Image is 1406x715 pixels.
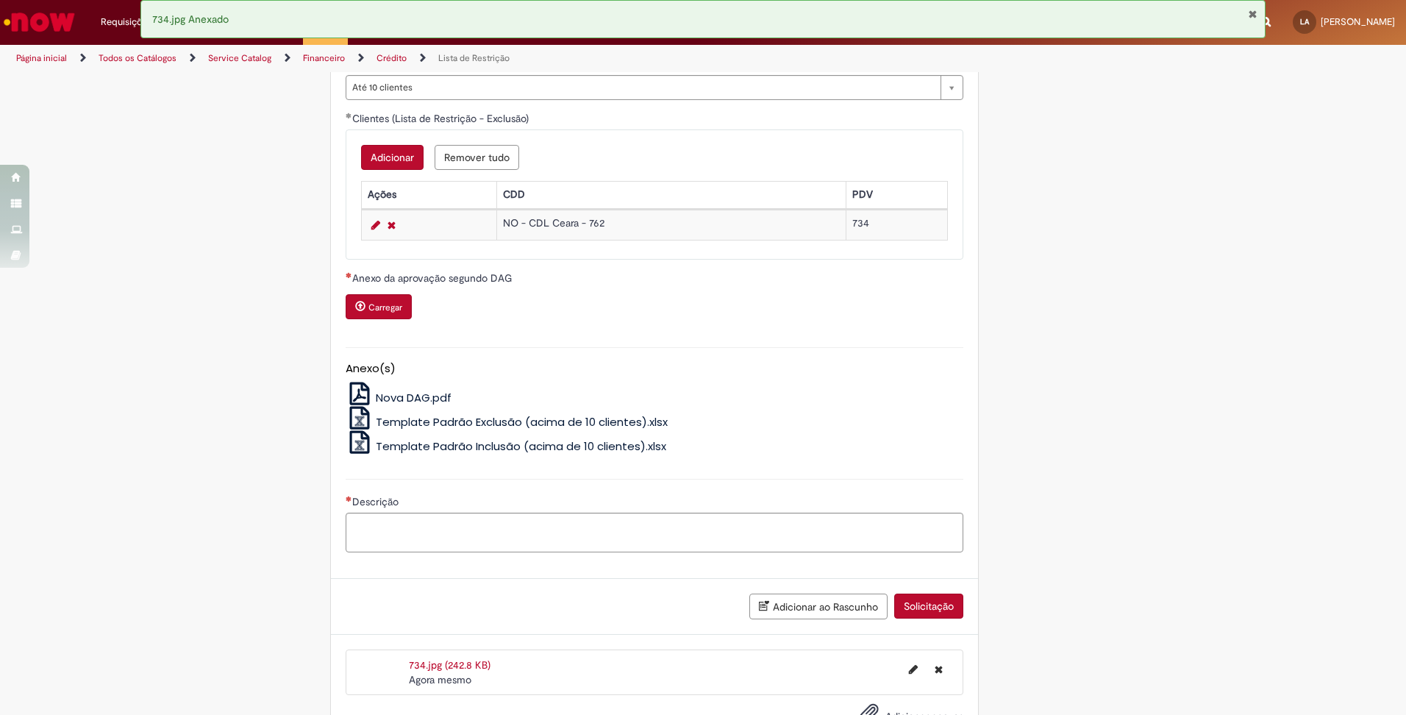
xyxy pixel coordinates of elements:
button: Remove all rows for Clientes (Lista de Restrição - Exclusão) [435,145,519,170]
button: Excluir 734.jpg [926,658,952,681]
a: Todos os Catálogos [99,52,176,64]
span: Necessários [346,496,352,502]
a: Template Padrão Exclusão (acima de 10 clientes).xlsx [346,414,668,430]
a: Remover linha 1 [384,216,399,234]
small: Carregar [368,302,402,313]
span: Necessários [346,272,352,278]
button: Solicitação [894,594,963,619]
span: Até 10 clientes [352,76,933,99]
span: Agora mesmo [409,673,471,686]
th: PDV [846,181,948,208]
span: Obrigatório Preenchido [346,113,352,118]
th: Ações [361,181,496,208]
a: Lista de Restrição [438,52,510,64]
span: [PERSON_NAME] [1321,15,1395,28]
textarea: Descrição [346,513,963,552]
span: 734.jpg Anexado [152,13,229,26]
td: NO - CDL Ceara - 762 [496,210,846,240]
td: 734 [846,210,948,240]
a: Editar Linha 1 [368,216,384,234]
a: Service Catalog [208,52,271,64]
span: Descrição [352,495,402,508]
span: Template Padrão Inclusão (acima de 10 clientes).xlsx [376,438,666,454]
button: Editar nome de arquivo 734.jpg [900,658,927,681]
button: Carregar anexo de Anexo da aprovação segundo DAG Required [346,294,412,319]
a: Crédito [377,52,407,64]
span: Anexo da aprovação segundo DAG [352,271,515,285]
a: Template Padrão Inclusão (acima de 10 clientes).xlsx [346,438,667,454]
span: LA [1300,17,1309,26]
span: Template Padrão Exclusão (acima de 10 clientes).xlsx [376,414,668,430]
span: Nova DAG.pdf [376,390,452,405]
a: Nova DAG.pdf [346,390,452,405]
a: 734.jpg (242.8 KB) [409,658,490,672]
button: Adicionar ao Rascunho [749,594,888,619]
th: CDD [496,181,846,208]
ul: Trilhas de página [11,45,927,72]
span: Clientes (Lista de Restrição - Exclusão) [352,112,532,125]
span: Requisições [101,15,152,29]
button: Add a row for Clientes (Lista de Restrição - Exclusão) [361,145,424,170]
h5: Anexo(s) [346,363,963,375]
img: ServiceNow [1,7,77,37]
a: Página inicial [16,52,67,64]
button: Fechar Notificação [1248,8,1257,20]
a: Financeiro [303,52,345,64]
time: 30/09/2025 14:02:35 [409,673,471,686]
